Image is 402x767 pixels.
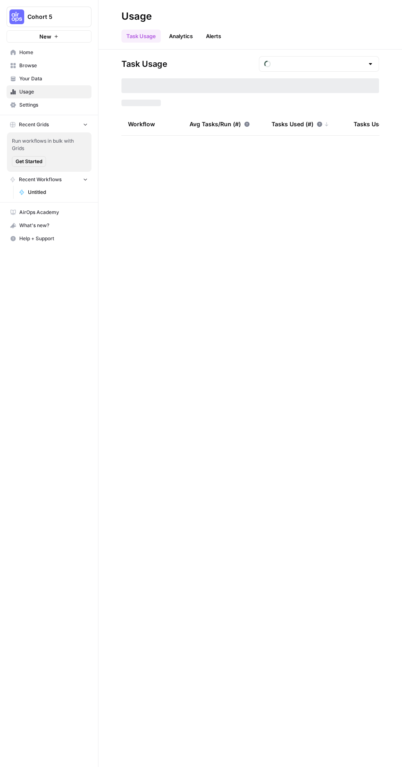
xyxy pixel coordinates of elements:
[19,49,88,56] span: Home
[7,72,91,85] a: Your Data
[12,137,87,152] span: Run workflows in bulk with Grids
[19,121,49,128] span: Recent Grids
[28,189,88,196] span: Untitled
[7,46,91,59] a: Home
[7,219,91,232] button: What's new?
[12,156,46,167] button: Get Started
[19,176,62,183] span: Recent Workflows
[121,30,161,43] a: Task Usage
[190,113,250,135] div: Avg Tasks/Run (#)
[19,88,88,96] span: Usage
[19,235,88,242] span: Help + Support
[19,75,88,82] span: Your Data
[201,30,226,43] a: Alerts
[39,32,51,41] span: New
[7,85,91,98] a: Usage
[9,9,24,24] img: Cohort 5 Logo
[7,173,91,186] button: Recent Workflows
[19,209,88,216] span: AirOps Academy
[7,232,91,245] button: Help + Support
[128,113,176,135] div: Workflow
[7,30,91,43] button: New
[16,158,42,165] span: Get Started
[15,186,91,199] a: Untitled
[7,118,91,131] button: Recent Grids
[19,62,88,69] span: Browse
[27,13,77,21] span: Cohort 5
[7,206,91,219] a: AirOps Academy
[164,30,198,43] a: Analytics
[121,10,152,23] div: Usage
[7,59,91,72] a: Browse
[19,101,88,109] span: Settings
[272,113,329,135] div: Tasks Used (#)
[121,58,167,70] span: Task Usage
[7,98,91,112] a: Settings
[7,7,91,27] button: Workspace: Cohort 5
